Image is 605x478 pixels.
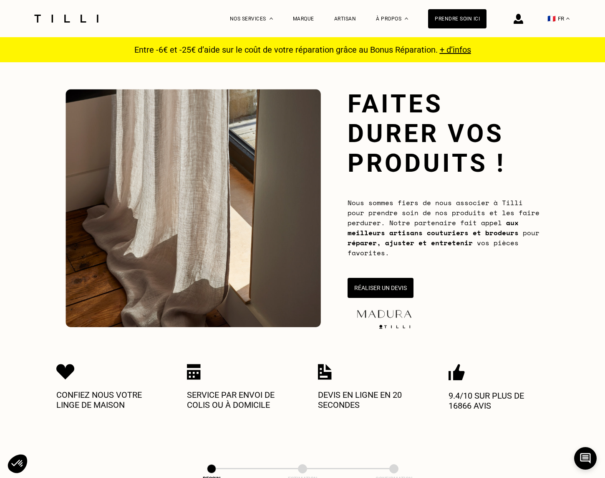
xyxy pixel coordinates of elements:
p: Service par envoi de colis ou à domicile [187,390,287,410]
a: Prendre soin ici [428,9,487,28]
img: Icon [318,364,332,380]
a: + d’infos [440,45,471,55]
button: Réaliser un devis [348,278,413,298]
img: Icon [187,364,201,380]
p: 9.4/10 sur plus de 16866 avis [449,391,549,411]
img: Logo du service de couturière Tilli [31,15,101,23]
a: Artisan [334,16,356,22]
img: Icon [56,364,75,380]
p: Entre -6€ et -25€ d’aide sur le coût de votre réparation grâce au Bonus Réparation. [129,45,476,55]
img: Menu déroulant à propos [405,18,408,20]
b: réparer, ajuster et entretenir [348,238,473,248]
b: aux meilleurs artisans couturiers et brodeurs [348,218,519,238]
h1: Faites durer vos produits ! [348,89,539,178]
a: Marque [293,16,314,22]
span: Nous sommes fiers de nous associer à Tilli pour prendre soin de nos produits et les faire perdure... [348,198,539,258]
img: icône connexion [514,14,523,24]
img: Menu déroulant [270,18,273,20]
img: maduraLogo-5877f563076e9857a9763643b83271db.png [355,308,413,320]
p: Devis en ligne en 20 secondes [318,390,418,410]
img: Icon [449,364,465,381]
p: Confiez nous votre linge de maison [56,390,156,410]
img: logo Tilli [376,325,413,329]
img: menu déroulant [566,18,570,20]
span: 🇫🇷 [547,15,556,23]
